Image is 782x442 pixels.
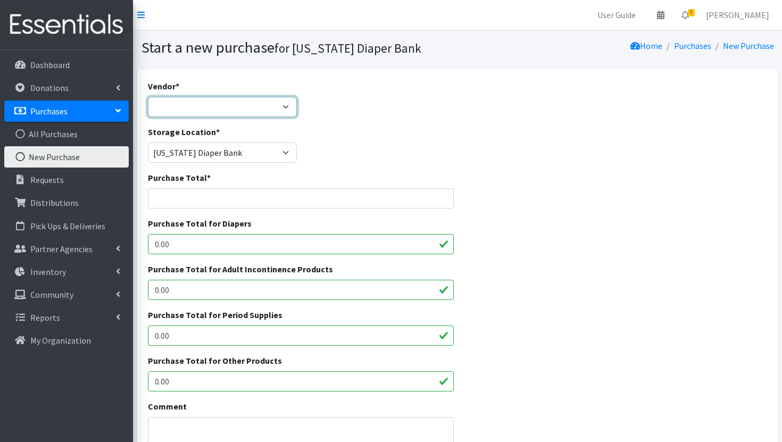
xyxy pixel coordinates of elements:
[30,244,93,254] p: Partner Agencies
[148,217,252,230] label: Purchase Total for Diapers
[630,40,662,51] a: Home
[697,4,778,26] a: [PERSON_NAME]
[4,192,129,213] a: Distributions
[142,38,454,57] h1: Start a new purchase
[4,54,129,76] a: Dashboard
[4,330,129,351] a: My Organization
[148,126,220,138] label: Storage Location
[30,60,70,70] p: Dashboard
[4,77,129,98] a: Donations
[30,312,60,323] p: Reports
[4,123,129,145] a: All Purchases
[4,101,129,122] a: Purchases
[4,238,129,260] a: Partner Agencies
[4,146,129,168] a: New Purchase
[674,40,711,51] a: Purchases
[148,400,187,413] label: Comment
[30,197,79,208] p: Distributions
[216,127,220,137] abbr: required
[30,266,66,277] p: Inventory
[673,4,697,26] a: 8
[30,174,64,185] p: Requests
[723,40,774,51] a: New Purchase
[30,335,91,346] p: My Organization
[589,4,644,26] a: User Guide
[4,261,129,282] a: Inventory
[176,81,179,91] abbr: required
[4,169,129,190] a: Requests
[148,308,282,321] label: Purchase Total for Period Supplies
[148,80,179,93] label: Vendor
[274,40,421,56] small: for [US_STATE] Diaper Bank
[30,221,105,231] p: Pick Ups & Deliveries
[207,172,211,183] abbr: required
[4,284,129,305] a: Community
[30,82,69,93] p: Donations
[148,171,211,184] label: Purchase Total
[148,354,282,367] label: Purchase Total for Other Products
[30,106,68,116] p: Purchases
[4,307,129,328] a: Reports
[688,9,695,16] span: 8
[4,215,129,237] a: Pick Ups & Deliveries
[30,289,73,300] p: Community
[4,7,129,43] img: HumanEssentials
[148,263,333,276] label: Purchase Total for Adult Incontinence Products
